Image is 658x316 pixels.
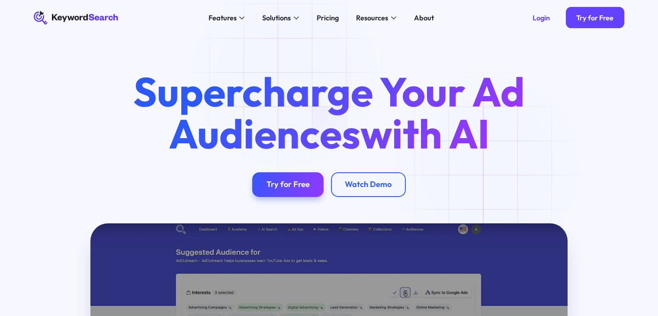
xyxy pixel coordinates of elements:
div: Watch Demo [345,180,392,190]
a: Try for Free [252,172,324,197]
div: Features [209,13,237,23]
div: About [414,13,434,23]
a: About [408,11,439,25]
div: Try for Free [266,180,310,190]
a: Try for Free [566,7,624,28]
div: Pricing [317,13,339,23]
a: Login [522,7,560,28]
div: Try for Free [576,13,613,22]
h1: Supercharge Your Ad Audiences [117,71,541,155]
a: Pricing [311,11,344,25]
div: Login [533,13,550,22]
span: with AI [360,108,490,159]
div: Resources [356,13,388,23]
div: Solutions [262,13,291,23]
